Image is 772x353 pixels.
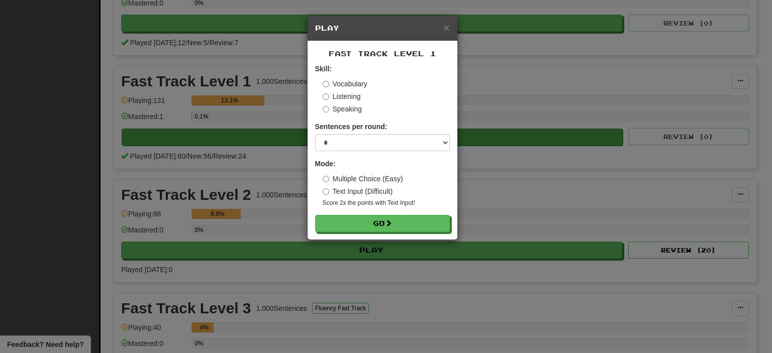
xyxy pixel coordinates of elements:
[315,160,336,168] strong: Mode:
[323,79,367,89] label: Vocabulary
[323,186,393,196] label: Text Input (Difficult)
[315,23,450,33] h5: Play
[323,188,329,195] input: Text Input (Difficult)
[443,22,449,33] button: Close
[323,199,450,207] small: Score 2x the points with Text Input !
[323,174,403,184] label: Multiple Choice (Easy)
[323,91,361,101] label: Listening
[323,176,329,182] input: Multiple Choice (Easy)
[329,49,436,58] span: Fast Track Level 1
[315,122,388,132] label: Sentences per round:
[323,106,329,112] input: Speaking
[315,65,332,73] strong: Skill:
[323,104,362,114] label: Speaking
[323,81,329,87] input: Vocabulary
[315,215,450,232] button: Go
[443,22,449,33] span: ×
[323,93,329,100] input: Listening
